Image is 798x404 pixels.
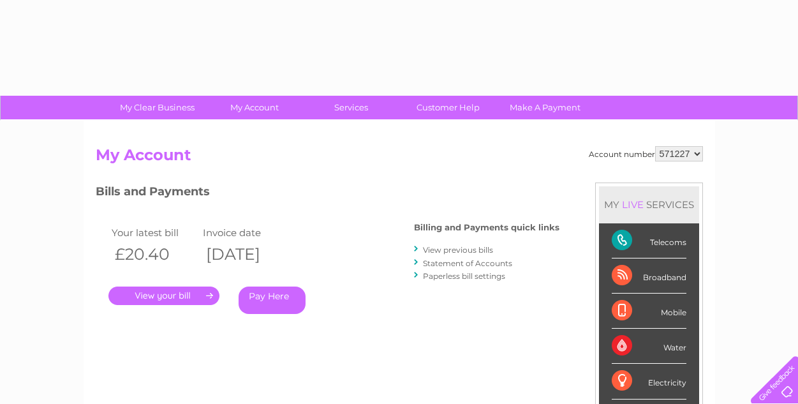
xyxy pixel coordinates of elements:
div: Telecoms [612,223,686,258]
div: Water [612,329,686,364]
div: Electricity [612,364,686,399]
a: My Account [202,96,307,119]
th: [DATE] [200,241,292,267]
td: Invoice date [200,224,292,241]
a: Make A Payment [492,96,598,119]
a: Statement of Accounts [423,258,512,268]
a: Paperless bill settings [423,271,505,281]
h2: My Account [96,146,703,170]
a: . [108,287,219,305]
a: Services [299,96,404,119]
td: Your latest bill [108,224,200,241]
a: View previous bills [423,245,493,255]
div: Broadband [612,258,686,294]
div: MY SERVICES [599,186,699,223]
a: My Clear Business [105,96,210,119]
h3: Bills and Payments [96,183,559,205]
a: Pay Here [239,287,306,314]
div: LIVE [619,198,646,211]
th: £20.40 [108,241,200,267]
h4: Billing and Payments quick links [414,223,559,232]
div: Account number [589,146,703,161]
div: Mobile [612,294,686,329]
a: Customer Help [395,96,501,119]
